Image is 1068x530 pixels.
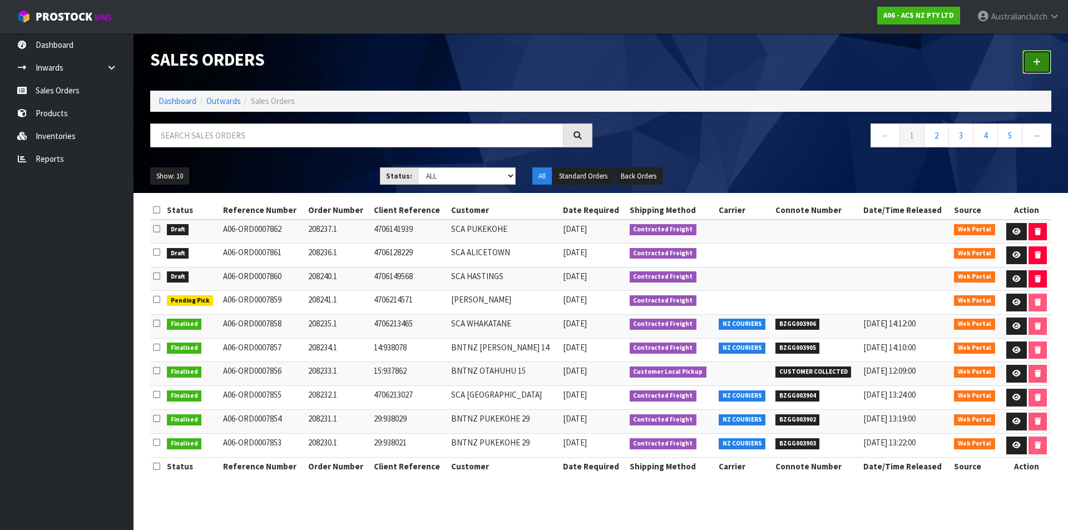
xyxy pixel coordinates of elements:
[563,318,587,329] span: [DATE]
[630,343,697,354] span: Contracted Freight
[220,386,305,410] td: A06-ORD0007855
[371,314,448,338] td: 4706213465
[954,438,995,449] span: Web Portal
[167,390,202,402] span: Finalised
[775,390,820,402] span: BZGG003904
[36,9,92,24] span: ProStock
[251,96,295,106] span: Sales Orders
[220,338,305,362] td: A06-ORD0007857
[371,220,448,244] td: 4706141939
[371,386,448,410] td: 4706213027
[954,224,995,235] span: Web Portal
[220,314,305,338] td: A06-ORD0007858
[861,458,951,475] th: Date/Time Released
[305,386,371,410] td: 208232.1
[167,414,202,425] span: Finalised
[371,410,448,434] td: 29:938029
[563,271,587,281] span: [DATE]
[948,123,973,147] a: 3
[305,314,371,338] td: 208235.1
[371,201,448,219] th: Client Reference
[563,365,587,376] span: [DATE]
[609,123,1051,151] nav: Page navigation
[954,390,995,402] span: Web Portal
[563,224,587,234] span: [DATE]
[627,201,716,219] th: Shipping Method
[991,11,1047,22] span: Australianclutch
[719,343,766,354] span: NZ COURIERS
[167,438,202,449] span: Finalised
[150,50,592,70] h1: Sales Orders
[95,12,112,23] small: WMS
[305,267,371,291] td: 208240.1
[532,167,552,185] button: All
[863,342,916,353] span: [DATE] 14:10:00
[719,390,766,402] span: NZ COURIERS
[954,414,995,425] span: Web Portal
[371,434,448,458] td: 29:938021
[627,458,716,475] th: Shipping Method
[719,319,766,330] span: NZ COURIERS
[630,295,697,306] span: Contracted Freight
[371,267,448,291] td: 4706149568
[563,294,587,305] span: [DATE]
[220,458,305,475] th: Reference Number
[630,390,697,402] span: Contracted Freight
[615,167,662,185] button: Back Orders
[448,458,560,475] th: Customer
[883,11,954,20] strong: A06 - ACS NZ PTY LTD
[448,434,560,458] td: BNTNZ PUKEKOHE 29
[448,267,560,291] td: SCA HASTINGS
[863,389,916,400] span: [DATE] 13:24:00
[220,410,305,434] td: A06-ORD0007854
[305,362,371,386] td: 208233.1
[448,244,560,268] td: SCA ALICETOWN
[863,413,916,424] span: [DATE] 13:19:00
[954,248,995,259] span: Web Portal
[630,248,697,259] span: Contracted Freight
[775,366,852,378] span: CUSTOMER COLLECTED
[159,96,196,106] a: Dashboard
[305,338,371,362] td: 208234.1
[553,167,614,185] button: Standard Orders
[775,319,820,330] span: BZGG003906
[220,267,305,291] td: A06-ORD0007860
[448,386,560,410] td: SCA [GEOGRAPHIC_DATA]
[448,314,560,338] td: SCA WHAKATANE
[954,319,995,330] span: Web Portal
[954,343,995,354] span: Web Portal
[371,458,448,475] th: Client Reference
[371,244,448,268] td: 4706128229
[863,437,916,448] span: [DATE] 13:22:00
[924,123,949,147] a: 2
[719,438,766,449] span: NZ COURIERS
[371,291,448,315] td: 4706214571
[560,458,627,475] th: Date Required
[206,96,241,106] a: Outwards
[220,201,305,219] th: Reference Number
[630,438,697,449] span: Contracted Freight
[863,318,916,329] span: [DATE] 14:12:00
[220,291,305,315] td: A06-ORD0007859
[775,414,820,425] span: BZGG003902
[563,437,587,448] span: [DATE]
[1022,123,1051,147] a: →
[954,366,995,378] span: Web Portal
[560,201,627,219] th: Date Required
[716,458,773,475] th: Carrier
[899,123,924,147] a: 1
[773,458,861,475] th: Connote Number
[448,291,560,315] td: [PERSON_NAME]
[951,458,1001,475] th: Source
[630,271,697,283] span: Contracted Freight
[951,201,1001,219] th: Source
[220,362,305,386] td: A06-ORD0007856
[448,338,560,362] td: BNTNZ [PERSON_NAME] 14
[305,410,371,434] td: 208231.1
[973,123,998,147] a: 4
[305,244,371,268] td: 208236.1
[164,201,220,219] th: Status
[164,458,220,475] th: Status
[871,123,900,147] a: ←
[448,410,560,434] td: BNTNZ PUKEKOHE 29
